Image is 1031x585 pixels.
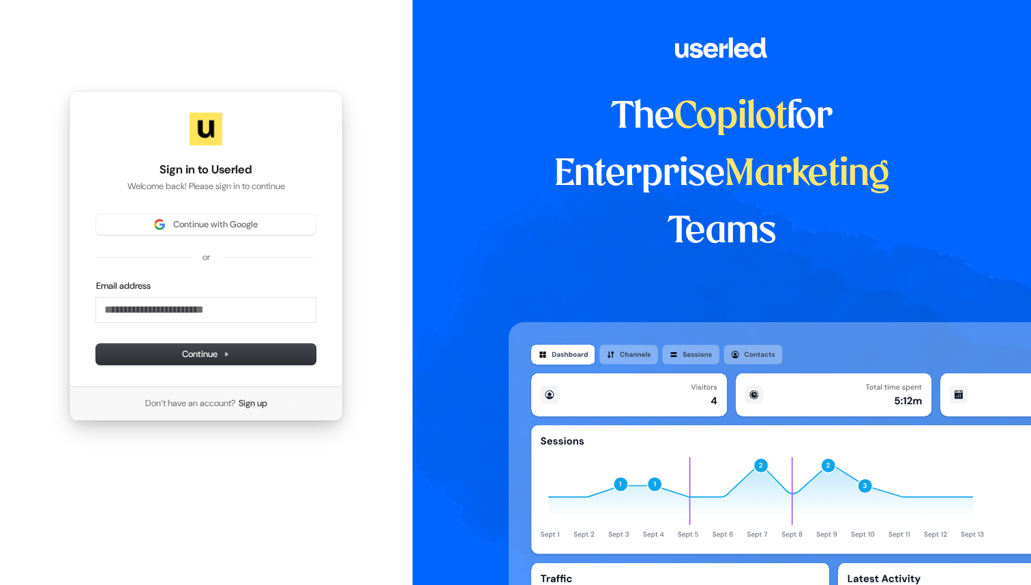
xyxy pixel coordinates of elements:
p: Welcome back! Please sign in to continue [96,180,316,192]
img: Userled [190,113,222,145]
a: Sign up [239,397,267,410]
span: Continue [182,348,230,360]
h1: The for Enterprise Teams [509,89,935,261]
span: Copilot [674,100,787,135]
label: Email address [96,280,151,292]
p: or [203,251,210,263]
span: Don’t have an account? [145,397,236,410]
span: Continue with Google [173,218,258,231]
button: Continue [96,344,316,365]
h1: Sign in to Userled [96,162,316,178]
span: Marketing [725,157,890,192]
img: Sign in with Google [154,219,165,230]
button: Sign in with GoogleContinue with Google [96,214,316,235]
